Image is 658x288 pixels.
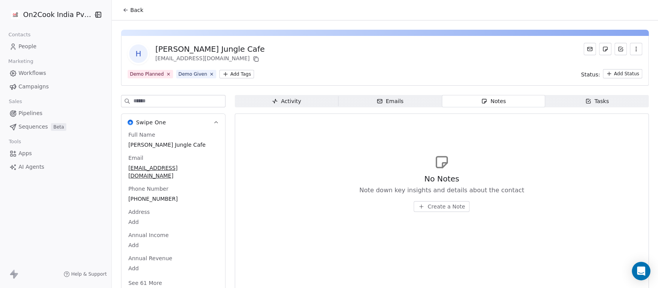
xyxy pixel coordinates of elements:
[19,109,42,117] span: Pipelines
[9,8,88,21] button: On2Cook India Pvt. Ltd.
[129,44,148,63] span: H
[6,80,105,93] a: Campaigns
[632,262,650,280] div: Open Intercom Messenger
[19,83,49,91] span: Campaigns
[6,147,105,160] a: Apps
[130,6,143,14] span: Back
[178,71,207,78] div: Demo Given
[272,97,301,105] div: Activity
[19,69,46,77] span: Workflows
[19,149,32,158] span: Apps
[128,218,218,226] span: Add
[127,154,145,162] span: Email
[128,264,218,272] span: Add
[5,136,24,147] span: Tools
[71,271,107,277] span: Help & Support
[128,164,218,180] span: [EMAIL_ADDRESS][DOMAIN_NAME]
[359,186,524,195] span: Note down key insights and details about the contact
[219,70,254,78] button: Add Tags
[11,10,20,19] img: on2cook%20logo-04%20copy.jpg
[427,203,465,210] span: Create a Note
[19,163,44,171] span: AI Agents
[6,40,105,53] a: People
[64,271,107,277] a: Help & Support
[5,96,25,107] span: Sales
[6,161,105,173] a: AI Agents
[121,114,225,131] button: Swipe OneSwipe One
[5,29,34,41] span: Contacts
[603,69,642,78] button: Add Status
[6,67,105,80] a: Workflows
[6,120,105,133] a: SequencesBeta
[128,241,218,249] span: Add
[23,10,91,20] span: On2Cook India Pvt. Ltd.
[424,173,459,184] span: No Notes
[127,254,174,262] span: Annual Revenue
[128,141,218,149] span: [PERSON_NAME] Jungle Cafe
[19,42,37,51] span: People
[585,97,609,105] div: Tasks
[127,208,151,216] span: Address
[128,120,133,125] img: Swipe One
[136,119,166,126] span: Swipe One
[414,201,470,212] button: Create a Note
[51,123,66,131] span: Beta
[155,54,265,64] div: [EMAIL_ADDRESS][DOMAIN_NAME]
[377,97,404,105] div: Emails
[5,56,37,67] span: Marketing
[19,123,48,131] span: Sequences
[118,3,148,17] button: Back
[127,231,170,239] span: Annual Income
[127,185,170,193] span: Phone Number
[6,107,105,120] a: Pipelines
[128,195,218,203] span: [PHONE_NUMBER]
[130,71,164,78] div: Demo Planned
[155,44,265,54] div: [PERSON_NAME] Jungle Cafe
[127,131,157,139] span: Full Name
[581,71,600,78] span: Status:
